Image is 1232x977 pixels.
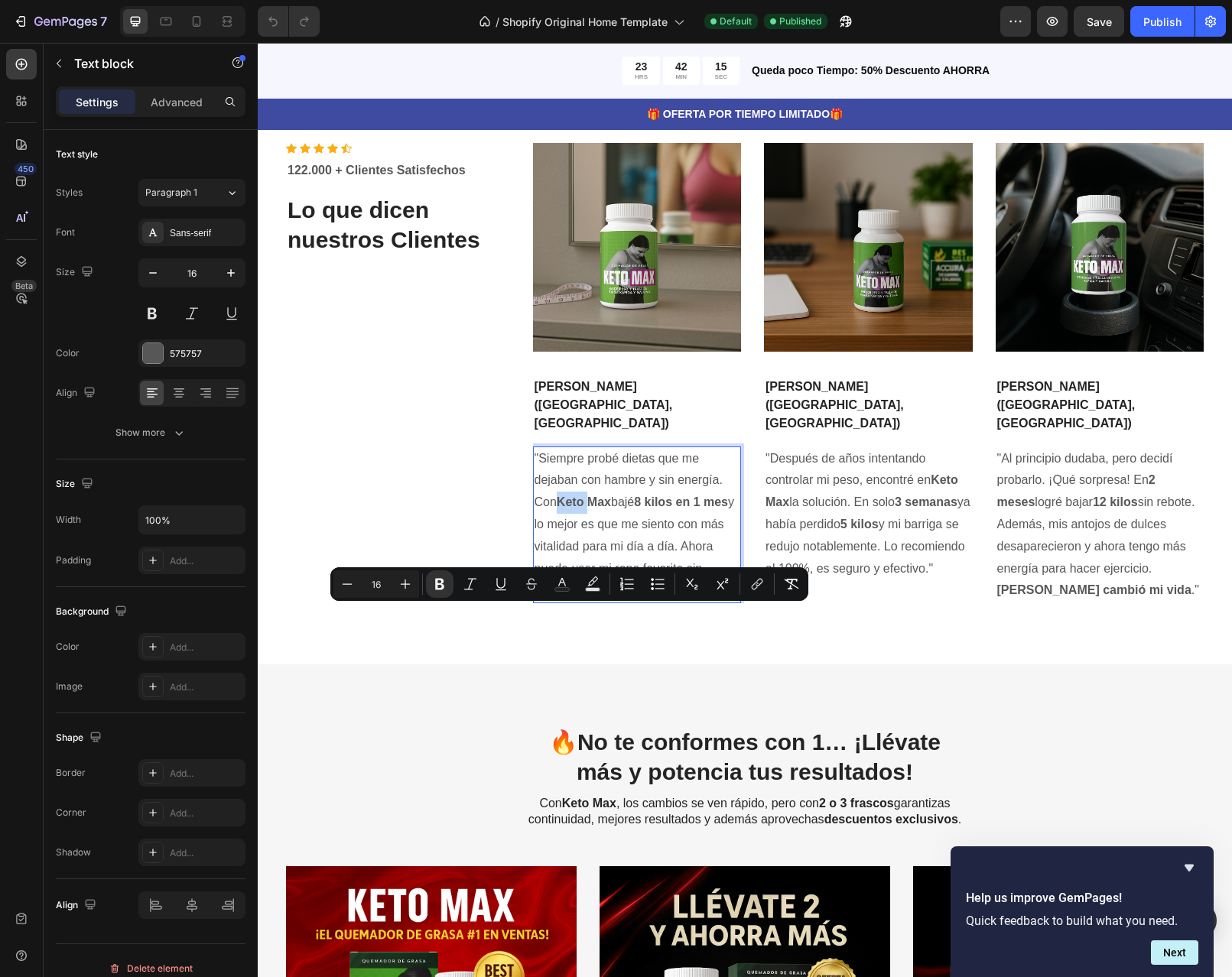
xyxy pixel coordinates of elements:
[56,680,83,693] div: Image
[56,186,83,200] div: Styles
[56,806,86,820] div: Corner
[56,602,130,622] div: Background
[966,859,1198,965] div: Help us improve GemPages!
[1074,6,1124,37] button: Save
[275,404,484,561] div: Rich Text Editor. Editing area: main
[738,100,947,309] img: Alt Image
[1130,6,1195,37] button: Publish
[56,148,98,161] div: Text style
[56,895,99,916] div: Align
[268,753,706,785] p: Con , los cambios se ven rápido, pero con garantizas continuidad, mejores resultados y además apr...
[170,641,242,654] div: Add...
[966,914,1198,928] p: Quick feedback to build what you need.
[561,754,636,767] strong: 2 o 3 frascos
[151,94,203,110] p: Advanced
[170,767,242,781] div: Add...
[277,405,483,560] p: "Siempre probé dietas que me dejaban con hambre y sin energía. Con bajé y lo mejor es que me sien...
[275,100,484,309] img: Alt Image
[170,554,242,568] div: Add...
[74,54,204,73] p: Text block
[583,475,621,488] strong: 5 kilos
[275,333,484,391] div: Rich Text Editor. Editing area: main
[835,453,880,466] strong: 12 kilos
[56,846,91,859] div: Shadow
[330,567,808,601] div: Editor contextual toolbar
[1087,15,1112,28] span: Save
[56,728,105,748] div: Shape
[304,754,359,767] strong: Keto Max
[56,262,96,283] div: Size
[56,513,81,527] div: Width
[508,430,701,466] strong: Keto Max
[170,807,242,820] div: Add...
[966,889,1198,907] h2: Help us improve GemPages!
[506,100,715,309] img: Alt Image
[56,383,99,404] div: Align
[170,846,242,860] div: Add...
[258,43,1232,977] iframe: Design area
[567,770,701,783] strong: descuentos exclusivos
[6,6,114,37] button: 7
[779,15,821,28] span: Published
[56,553,91,567] div: Padding
[115,425,187,440] div: Show more
[496,14,499,30] span: /
[56,226,75,239] div: Font
[1143,14,1182,30] div: Publish
[267,683,707,745] h2: 🔥
[15,163,37,175] div: 450
[100,12,107,31] p: 7
[508,335,714,390] p: [PERSON_NAME] ([GEOGRAPHIC_DATA], [GEOGRAPHIC_DATA])
[170,226,242,240] div: Sans-serif
[1180,859,1198,877] button: Hide survey
[508,405,714,537] p: "Después de años intentando controlar mi peso, encontré en la solución. En solo ya había perdido ...
[637,453,700,466] strong: 3 semanas
[138,179,245,206] button: Paragraph 1
[170,680,242,694] div: Add...
[56,419,245,446] button: Show more
[56,640,80,654] div: Color
[740,540,934,553] strong: [PERSON_NAME] cambió mi vida
[56,766,86,780] div: Border
[145,186,197,200] span: Paragraph 1
[258,6,320,37] div: Undo/Redo
[720,15,752,28] span: Default
[1151,940,1198,965] button: Next question
[376,453,470,466] strong: 8 kilos en 1 mes
[11,280,37,292] div: Beta
[319,686,683,742] strong: No te conformes con 1… ¡Llévate más y potencia tus resultados!
[56,474,96,495] div: Size
[139,506,245,534] input: Auto
[299,453,353,466] strong: Keto Max
[56,346,80,360] div: Color
[502,14,668,30] span: Shopify Original Home Template
[277,335,483,390] p: [PERSON_NAME] ([GEOGRAPHIC_DATA], [GEOGRAPHIC_DATA])
[76,94,119,110] p: Settings
[170,347,242,361] div: 575757
[740,335,945,390] p: [PERSON_NAME] ([GEOGRAPHIC_DATA], [GEOGRAPHIC_DATA])
[740,405,945,560] p: "Al principio dudaba, pero decidí probarlo. ¡Qué sorpresa! En logré bajar sin rebote. Además, mis...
